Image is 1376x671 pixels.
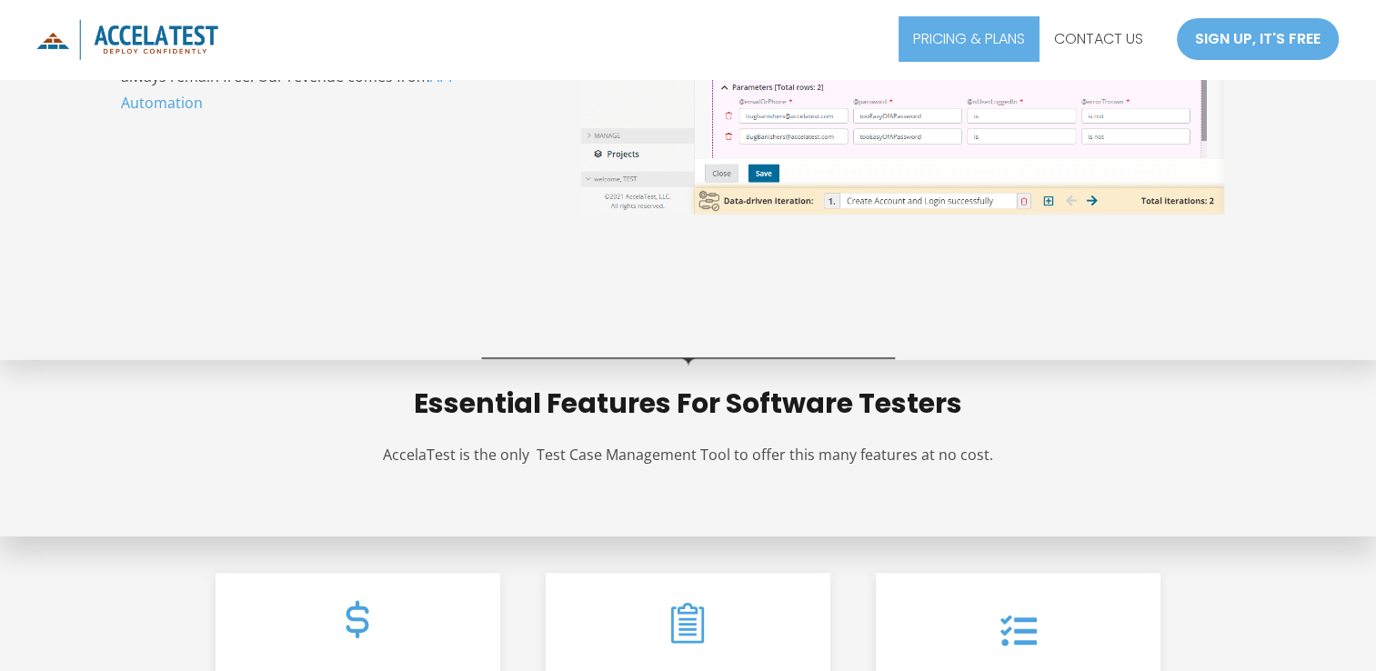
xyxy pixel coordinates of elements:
[899,16,1040,62] a: PRICING & PLANS
[1176,17,1340,61] a: SIGN UP, IT'S FREE
[36,28,218,48] a: AccelaTest
[36,19,218,60] img: icon
[806,16,1158,62] nav: Site Navigation
[1040,16,1158,62] a: CONTACT US
[414,384,962,423] strong: Essential Features For Software Testers
[806,16,899,62] a: FEATURES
